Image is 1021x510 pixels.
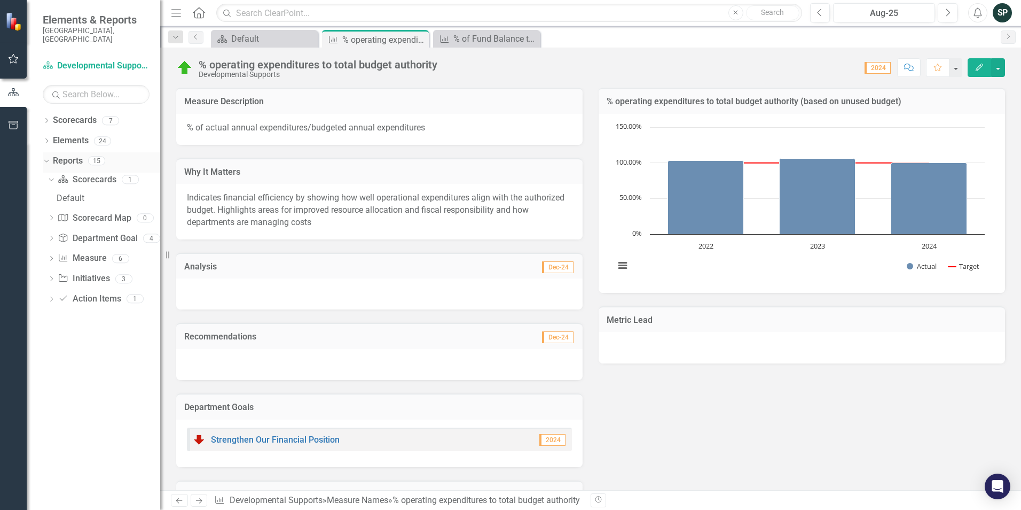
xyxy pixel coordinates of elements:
text: 150.00% [616,121,642,131]
img: On Target [176,59,193,76]
div: Open Intercom Messenger [985,474,1010,499]
a: % of Fund Balance to Current Year Budget [436,32,537,45]
h3: Recommendations [184,332,453,342]
a: Developmental Supports [43,60,150,72]
a: Initiatives [58,273,109,285]
span: % of actual annual expenditures/budgeted annual expenditures [187,122,425,133]
text: 50.00% [619,192,642,202]
h3: Measure Description [184,97,575,106]
text: 2022 [698,241,713,251]
text: 0% [632,228,642,238]
div: 24 [94,136,111,145]
span: Dec-24 [542,331,574,343]
a: Scorecards [53,114,97,127]
button: Aug-25 [833,3,935,22]
svg: Interactive chart [609,122,990,282]
button: Search [746,5,799,20]
input: Search ClearPoint... [216,4,802,22]
div: Default [57,194,160,203]
a: Scorecards [58,174,116,186]
div: % operating expenditures to total budget authority [199,59,437,71]
h3: % operating expenditures to total budget authority (based on unused budget) [607,97,997,106]
a: Action Items [58,293,121,305]
div: 0 [137,213,154,222]
text: 100.00% [616,157,642,167]
div: Developmental Supports [199,71,437,79]
h3: Metric Lead [607,315,997,325]
span: 2024 [865,62,891,74]
text: 2023 [810,241,825,251]
a: Measure Names [327,495,388,505]
div: Aug-25 [837,7,931,20]
button: Show Target [948,261,980,271]
div: 1 [122,175,139,184]
div: 6 [112,254,129,263]
a: Default [214,32,315,45]
span: Dec-24 [542,261,574,273]
small: [GEOGRAPHIC_DATA], [GEOGRAPHIC_DATA] [43,26,150,44]
span: 2024 [539,434,566,446]
span: Elements & Reports [43,13,150,26]
div: 1 [127,295,144,304]
span: Indicates financial efficiency by showing how well operational expenditures align with the author... [187,192,564,227]
a: Reports [53,155,83,167]
div: % operating expenditures to total budget authority [392,495,580,505]
a: Strengthen Our Financial Position [211,435,340,445]
path: 2024, 100. Actual. [891,163,967,234]
div: 4 [143,234,160,243]
div: Default [231,32,315,45]
path: 2023, 106.07. Actual. [780,158,855,234]
button: SP [993,3,1012,22]
g: Actual, series 1 of 2. Bar series with 3 bars. [668,158,967,234]
div: 7 [102,116,119,125]
input: Search Below... [43,85,150,104]
div: % of Fund Balance to Current Year Budget [453,32,537,45]
a: Measure [58,252,106,265]
text: 2024 [922,241,937,251]
a: Elements [53,135,89,147]
path: 2022, 102.8. Actual. [668,160,744,234]
img: ClearPoint Strategy [5,12,24,30]
a: Department Goal [58,233,137,245]
div: » » [214,494,583,507]
h3: Analysis [184,262,380,272]
h3: Parents [184,490,575,499]
h3: Why It Matters [184,167,575,177]
a: Default [54,190,160,207]
a: Developmental Supports [230,495,323,505]
div: % operating expenditures to total budget authority [342,33,426,47]
button: View chart menu, Chart [615,258,630,273]
div: Chart. Highcharts interactive chart. [609,122,994,282]
button: Show Actual [907,261,937,271]
span: Search [761,8,784,17]
img: Below Plan [193,433,206,446]
h3: Department Goals [184,403,575,412]
div: 3 [115,274,132,283]
div: 15 [88,157,105,166]
a: Scorecard Map [58,212,131,225]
